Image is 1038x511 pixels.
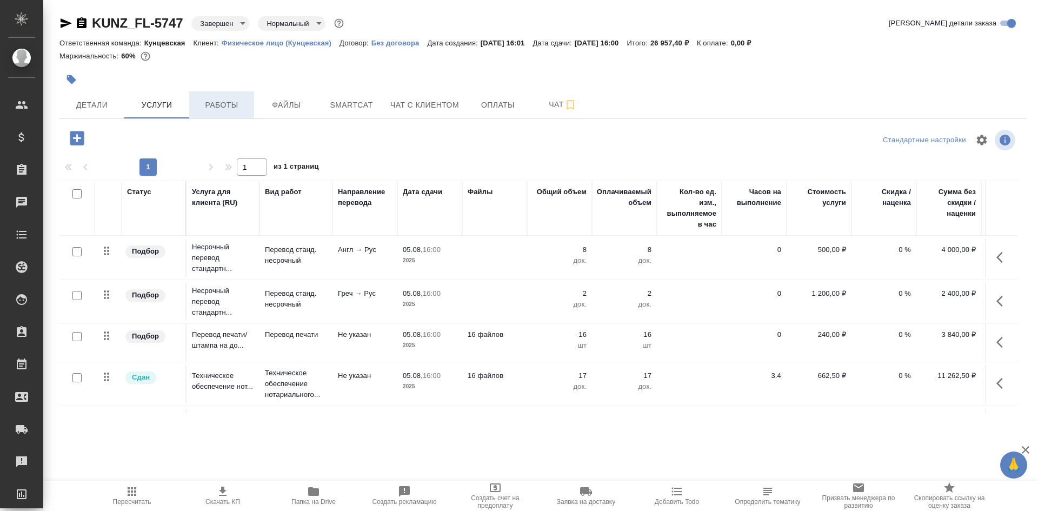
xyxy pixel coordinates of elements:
[390,98,459,112] span: Чат с клиентом
[265,368,327,400] p: Техническое обеспечение нотариального...
[258,16,325,31] div: Завершен
[265,412,327,444] p: Восстановление макета средней сложнос...
[889,18,996,29] span: [PERSON_NAME] детали заказа
[403,299,457,310] p: 2025
[274,160,319,176] span: из 1 страниц
[205,498,240,506] span: Скачать КП
[403,289,423,297] p: 05.08,
[533,381,587,392] p: док.
[922,244,976,255] p: 4 000,00 ₽
[597,288,651,299] p: 2
[265,187,302,197] div: Вид работ
[731,39,760,47] p: 0,00 ₽
[62,127,92,149] button: Добавить услугу
[132,331,159,342] p: Подбор
[541,481,631,511] button: Заявка на доставку
[340,39,371,47] p: Договор:
[372,498,437,506] span: Создать рекламацию
[537,98,589,111] span: Чат
[261,98,312,112] span: Файлы
[325,98,377,112] span: Smartcat
[813,481,904,511] button: Призвать менеджера по развитию
[597,329,651,340] p: 16
[268,481,359,511] button: Папка на Drive
[922,370,976,381] p: 11 262,50 ₽
[265,329,327,340] p: Перевод печати
[75,17,88,30] button: Скопировать ссылку
[655,498,699,506] span: Добавить Todo
[132,290,159,301] p: Подбор
[857,329,911,340] p: 0 %
[359,481,450,511] button: Создать рекламацию
[722,239,787,277] td: 0
[92,16,183,30] a: KUNZ_FL-5747
[533,329,587,340] p: 16
[969,127,995,153] span: Настроить таблицу
[575,39,627,47] p: [DATE] 16:00
[597,299,651,310] p: док.
[857,187,911,208] div: Скидка / наценка
[132,372,150,383] p: Сдан
[1004,454,1023,476] span: 🙏
[191,16,249,31] div: Завершен
[371,38,428,47] a: Без договора
[468,370,522,381] p: 16 файлов
[537,187,587,197] div: Общий объем
[857,370,911,381] p: 0 %
[533,255,587,266] p: док.
[597,255,651,266] p: док.
[338,370,392,381] p: Не указан
[192,370,254,392] p: Техническое обеспечение нот...
[403,381,457,392] p: 2025
[533,299,587,310] p: док.
[127,187,151,197] div: Статус
[423,371,441,380] p: 16:00
[194,39,222,47] p: Клиент:
[131,98,183,112] span: Услуги
[922,288,976,299] p: 2 400,00 ₽
[597,244,651,255] p: 8
[59,68,83,91] button: Добавить тэг
[59,39,144,47] p: Ответственная команда:
[197,19,236,28] button: Завершен
[403,245,423,254] p: 05.08,
[121,52,138,60] p: 60%
[403,371,423,380] p: 05.08,
[192,329,254,351] p: Перевод печати/штампа на до...
[456,494,534,509] span: Создать счет на предоплату
[857,288,911,299] p: 0 %
[533,288,587,299] p: 2
[727,187,781,208] div: Часов на выполнение
[291,498,336,506] span: Папка на Drive
[338,288,392,299] p: Греч → Рус
[922,187,976,219] div: Сумма без скидки / наценки
[557,498,615,506] span: Заявка на доставку
[86,481,177,511] button: Пересчитать
[222,39,340,47] p: Физическое лицо (Кунцевская)
[910,494,988,509] span: Скопировать ссылку на оценку заказа
[371,39,428,47] p: Без договора
[423,245,441,254] p: 16:00
[196,98,248,112] span: Работы
[597,340,651,351] p: шт
[113,498,151,506] span: Пересчитать
[564,98,577,111] svg: Подписаться
[597,370,651,381] p: 17
[597,187,651,208] div: Оплачиваемый объем
[662,187,716,230] div: Кол-во ед. изм., выполняемое в час
[990,329,1016,355] button: Показать кнопки
[468,329,522,340] p: 16 файлов
[450,481,541,511] button: Создать счет на предоплату
[792,288,846,299] p: 1 200,00 ₽
[722,365,787,403] td: 3.4
[192,286,254,318] p: Несрочный перевод стандартн...
[263,19,312,28] button: Нормальный
[265,244,327,266] p: Перевод станд. несрочный
[332,16,346,30] button: Доп статусы указывают на важность/срочность заказа
[995,130,1017,150] span: Посмотреть информацию
[533,39,574,47] p: Дата сдачи:
[922,329,976,340] p: 3 840,00 ₽
[627,39,650,47] p: Итого:
[880,132,969,149] div: split button
[792,187,846,208] div: Стоимость услуги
